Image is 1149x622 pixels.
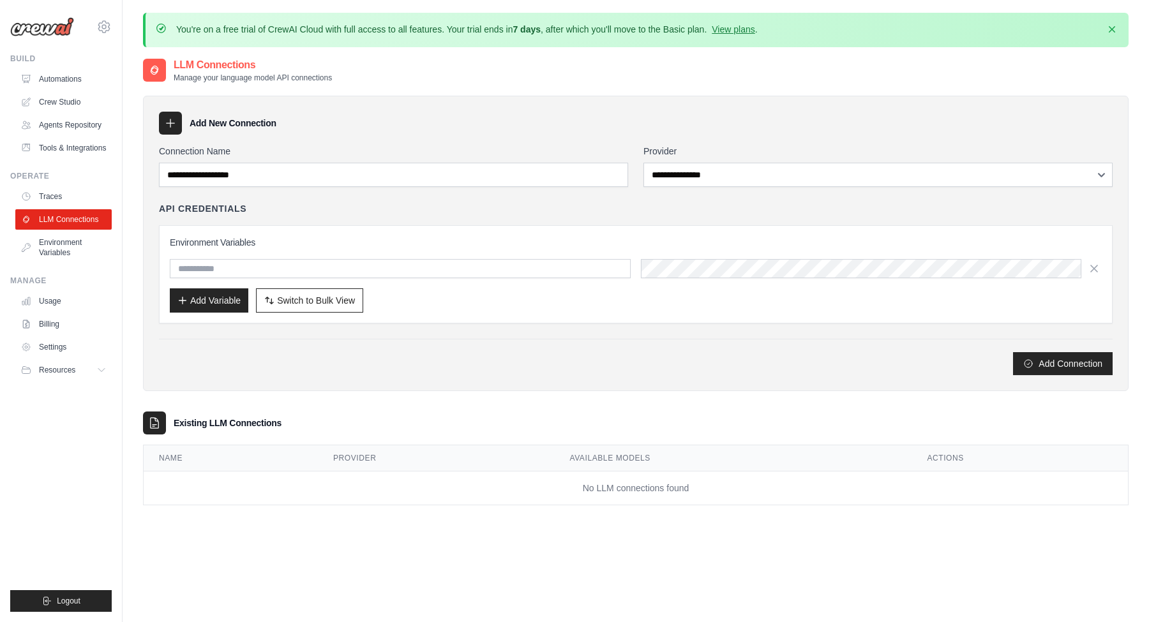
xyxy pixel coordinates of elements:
label: Connection Name [159,145,628,158]
p: Manage your language model API connections [174,73,332,83]
a: Tools & Integrations [15,138,112,158]
label: Provider [643,145,1113,158]
strong: 7 days [513,24,541,34]
th: Provider [318,445,554,471]
span: Switch to Bulk View [277,294,355,307]
div: Operate [10,171,112,181]
th: Name [144,445,318,471]
div: Build [10,54,112,64]
p: You're on a free trial of CrewAI Cloud with full access to all features. Your trial ends in , aft... [176,23,758,36]
a: Crew Studio [15,92,112,112]
th: Available Models [554,445,912,471]
button: Switch to Bulk View [256,288,363,313]
a: Billing [15,314,112,334]
div: Manage [10,276,112,286]
h3: Existing LLM Connections [174,417,282,429]
h2: LLM Connections [174,57,332,73]
button: Add Connection [1013,352,1113,375]
a: Automations [15,69,112,89]
h4: API Credentials [159,202,246,215]
td: No LLM connections found [144,471,1128,505]
a: Agents Repository [15,115,112,135]
span: Logout [57,596,80,606]
a: Traces [15,186,112,207]
a: Settings [15,337,112,357]
img: Logo [10,17,74,36]
a: LLM Connections [15,209,112,230]
a: Usage [15,291,112,311]
h3: Environment Variables [170,236,1102,249]
button: Logout [10,590,112,612]
a: Environment Variables [15,232,112,263]
h3: Add New Connection [190,117,276,130]
span: Resources [39,365,75,375]
th: Actions [912,445,1128,471]
button: Resources [15,360,112,380]
button: Add Variable [170,288,248,313]
a: View plans [712,24,755,34]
